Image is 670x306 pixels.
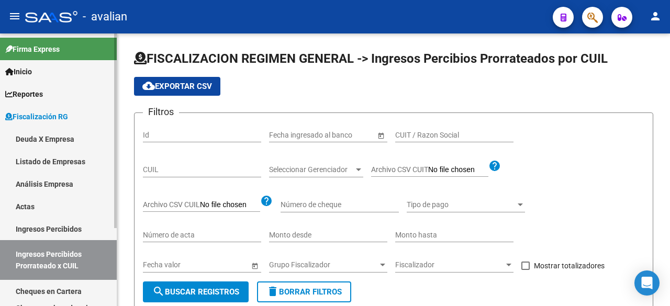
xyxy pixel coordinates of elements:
span: Tipo de pago [407,200,516,209]
input: Fecha inicio [143,260,181,269]
button: Open calendar [249,260,260,271]
span: Fiscalización RG [5,111,68,122]
button: Open calendar [375,130,386,141]
mat-icon: help [488,160,501,172]
div: Open Intercom Messenger [634,270,660,296]
span: Grupo Fiscalizador [269,260,378,269]
input: Archivo CSV CUIT [428,165,488,175]
span: - avalian [83,5,127,28]
span: Mostrar totalizadores [534,259,605,272]
span: Archivo CSV CUIT [371,165,428,174]
span: Fiscalizador [395,260,504,269]
h3: Filtros [143,105,179,119]
span: Borrar Filtros [266,287,342,297]
span: Buscar Registros [152,287,239,297]
input: Fecha fin [190,260,241,269]
span: Archivo CSV CUIL [143,200,200,209]
input: Fecha inicio [269,131,307,140]
span: Exportar CSV [142,82,212,91]
span: FISCALIZACION REGIMEN GENERAL -> Ingresos Percibios Prorrateados por CUIL [134,51,608,66]
input: Archivo CSV CUIL [200,200,260,210]
button: Borrar Filtros [257,281,351,302]
input: Fecha fin [316,131,367,140]
mat-icon: cloud_download [142,80,155,92]
span: Firma Express [5,43,60,55]
mat-icon: delete [266,285,279,298]
span: Inicio [5,66,32,77]
mat-icon: person [649,10,662,22]
button: Buscar Registros [143,281,249,302]
mat-icon: menu [8,10,21,22]
mat-icon: search [152,285,165,298]
mat-icon: help [260,195,273,207]
span: Seleccionar Gerenciador [269,165,354,174]
button: Exportar CSV [134,77,220,96]
span: Reportes [5,88,43,100]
